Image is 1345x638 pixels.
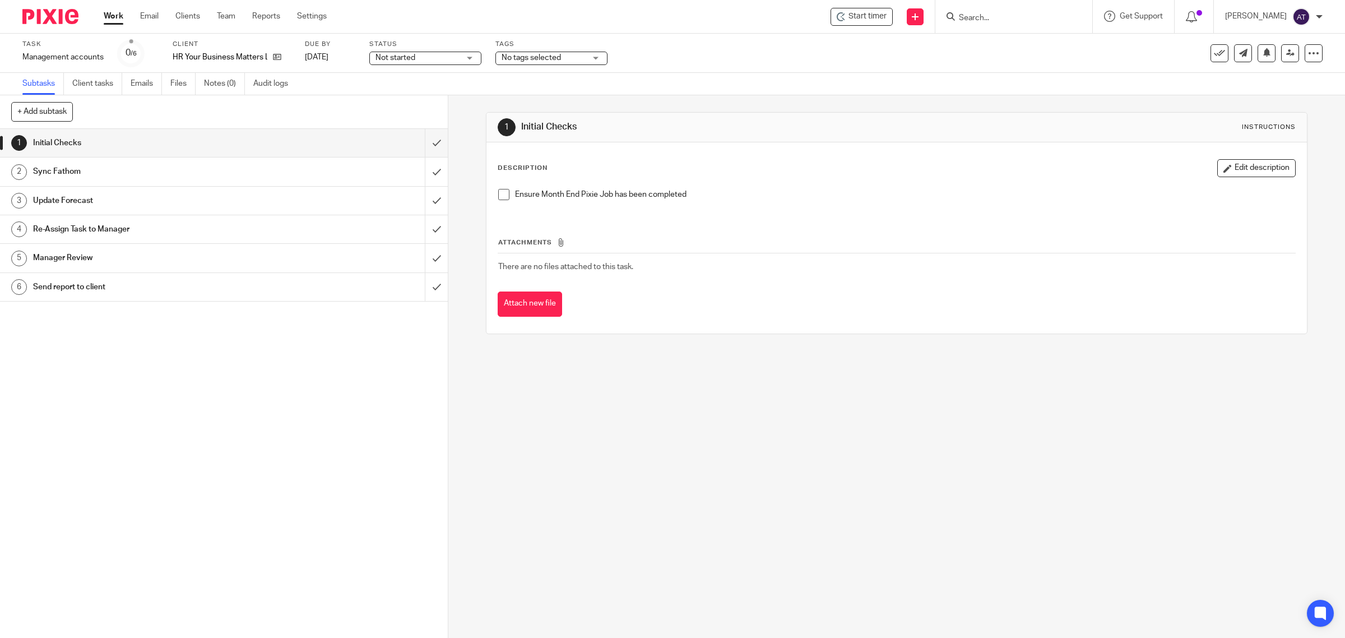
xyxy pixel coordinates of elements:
a: Work [104,11,123,22]
h1: Manager Review [33,249,287,266]
span: No tags selected [502,54,561,62]
p: HR Your Business Matters Ltd [173,52,267,63]
label: Tags [495,40,607,49]
span: Get Support [1120,12,1163,20]
a: Client tasks [72,73,122,95]
small: /6 [131,50,137,57]
div: 1 [498,118,516,136]
button: + Add subtask [11,102,73,121]
h1: Sync Fathom [33,163,287,180]
div: 1 [11,135,27,151]
a: Notes (0) [204,73,245,95]
h1: Update Forecast [33,192,287,209]
span: There are no files attached to this task. [498,263,633,271]
div: 3 [11,193,27,209]
a: Team [217,11,235,22]
button: Edit description [1217,159,1296,177]
label: Client [173,40,291,49]
span: Attachments [498,239,552,246]
a: Subtasks [22,73,64,95]
a: Files [170,73,196,95]
div: Management accounts [22,52,104,63]
h1: Re-Assign Task to Manager [33,221,287,238]
img: svg%3E [1292,8,1310,26]
div: 4 [11,221,27,237]
button: Attach new file [498,292,562,317]
div: 2 [11,164,27,180]
a: Settings [297,11,327,22]
div: 6 [11,279,27,295]
h1: Send report to client [33,279,287,295]
a: Email [140,11,159,22]
input: Search [958,13,1059,24]
a: Reports [252,11,280,22]
h1: Initial Checks [521,121,920,133]
h1: Initial Checks [33,135,287,151]
a: Audit logs [253,73,296,95]
div: 5 [11,251,27,266]
a: Emails [131,73,162,95]
p: Description [498,164,548,173]
label: Due by [305,40,355,49]
img: Pixie [22,9,78,24]
a: Clients [175,11,200,22]
p: [PERSON_NAME] [1225,11,1287,22]
span: Start timer [848,11,887,22]
span: Not started [375,54,415,62]
span: [DATE] [305,53,328,61]
div: 0 [126,47,137,59]
label: Status [369,40,481,49]
label: Task [22,40,104,49]
div: Instructions [1242,123,1296,132]
p: Ensure Month End Pixie Job has been completed [515,189,1296,200]
div: HR Your Business Matters Ltd - Management accounts [831,8,893,26]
